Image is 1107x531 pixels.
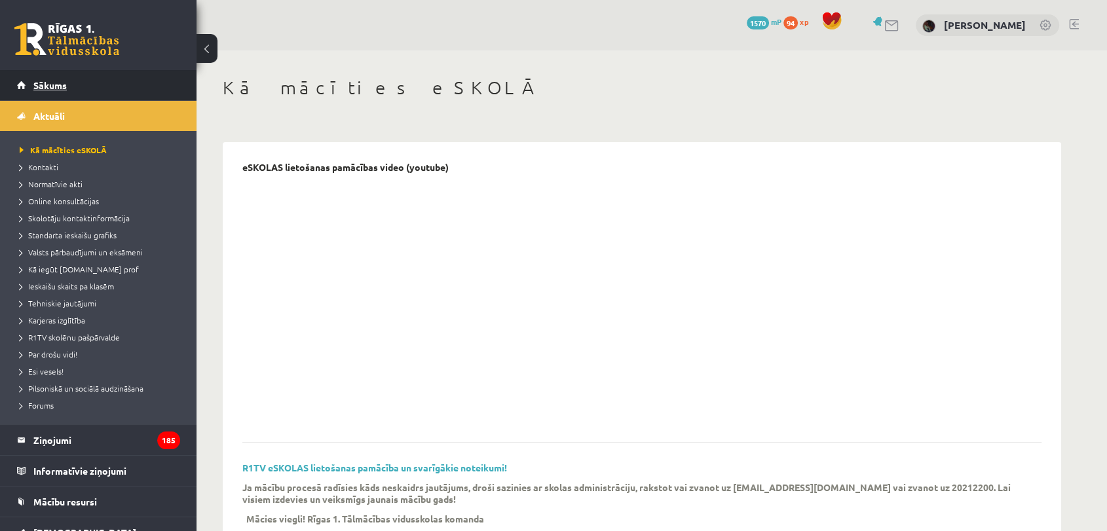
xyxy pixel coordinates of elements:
a: Sākums [17,70,180,100]
a: Par drošu vidi! [20,348,183,360]
span: Par drošu vidi! [20,349,77,359]
a: Kontakti [20,161,183,173]
a: 1570 mP [747,16,781,27]
span: Standarta ieskaišu grafiks [20,230,117,240]
a: R1TV eSKOLAS lietošanas pamācība un svarīgākie noteikumi! [242,462,507,473]
i: 185 [157,431,180,449]
a: Forums [20,399,183,411]
legend: Ziņojumi [33,425,180,455]
span: Pilsoniskā un sociālā audzināšana [20,383,143,394]
a: Valsts pārbaudījumi un eksāmeni [20,246,183,258]
a: Standarta ieskaišu grafiks [20,229,183,241]
span: mP [771,16,781,27]
img: Kitija Alfus [922,20,935,33]
a: Aktuāli [17,101,180,131]
span: xp [800,16,808,27]
a: Normatīvie akti [20,178,183,190]
span: Aktuāli [33,110,65,122]
h1: Kā mācīties eSKOLĀ [223,77,1061,99]
span: Online konsultācijas [20,196,99,206]
span: Kā iegūt [DOMAIN_NAME] prof [20,264,139,274]
p: Rīgas 1. Tālmācības vidusskolas komanda [307,513,484,524]
a: [PERSON_NAME] [944,18,1026,31]
span: Kontakti [20,162,58,172]
a: Rīgas 1. Tālmācības vidusskola [14,23,119,56]
span: Esi vesels! [20,366,64,376]
span: Skolotāju kontaktinformācija [20,213,130,223]
a: Informatīvie ziņojumi [17,456,180,486]
a: 94 xp [783,16,815,27]
a: Online konsultācijas [20,195,183,207]
a: R1TV skolēnu pašpārvalde [20,331,183,343]
span: Ieskaišu skaits pa klasēm [20,281,114,291]
span: 1570 [747,16,769,29]
span: Normatīvie akti [20,179,83,189]
span: Sākums [33,79,67,91]
a: Tehniskie jautājumi [20,297,183,309]
a: Pilsoniskā un sociālā audzināšana [20,382,183,394]
span: Forums [20,400,54,411]
span: Tehniskie jautājumi [20,298,96,308]
a: Karjeras izglītība [20,314,183,326]
p: Mācies viegli! [246,513,305,524]
a: Kā mācīties eSKOLĀ [20,144,183,156]
p: eSKOLAS lietošanas pamācības video (youtube) [242,162,449,173]
a: Skolotāju kontaktinformācija [20,212,183,224]
span: R1TV skolēnu pašpārvalde [20,332,120,342]
span: Valsts pārbaudījumi un eksāmeni [20,247,143,257]
span: 94 [783,16,798,29]
a: Kā iegūt [DOMAIN_NAME] prof [20,263,183,275]
legend: Informatīvie ziņojumi [33,456,180,486]
span: Kā mācīties eSKOLĀ [20,145,107,155]
a: Esi vesels! [20,365,183,377]
span: Mācību resursi [33,496,97,507]
span: Karjeras izglītība [20,315,85,325]
p: Ja mācību procesā radīsies kāds neskaidrs jautājums, droši sazinies ar skolas administrāciju, rak... [242,481,1022,505]
a: Mācību resursi [17,486,180,517]
a: Ieskaišu skaits pa klasēm [20,280,183,292]
a: Ziņojumi185 [17,425,180,455]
